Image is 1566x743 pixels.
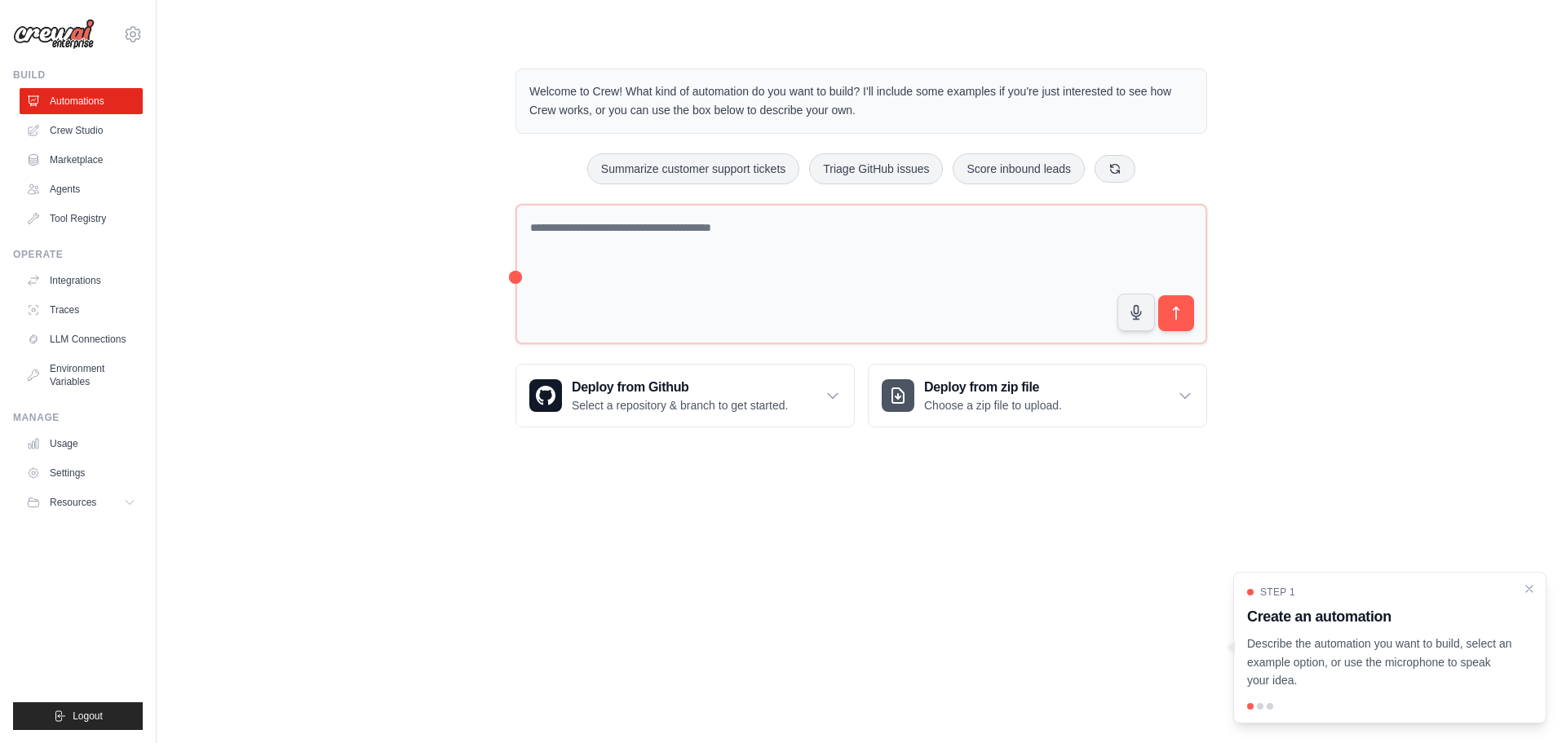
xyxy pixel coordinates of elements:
[20,88,143,114] a: Automations
[13,19,95,50] img: Logo
[953,153,1085,184] button: Score inbound leads
[13,411,143,424] div: Manage
[20,117,143,144] a: Crew Studio
[20,431,143,457] a: Usage
[809,153,943,184] button: Triage GitHub issues
[1247,635,1513,690] p: Describe the automation you want to build, select an example option, or use the microphone to spe...
[20,460,143,486] a: Settings
[924,378,1062,397] h3: Deploy from zip file
[1247,605,1513,628] h3: Create an automation
[13,702,143,730] button: Logout
[20,176,143,202] a: Agents
[1260,586,1295,599] span: Step 1
[50,496,96,509] span: Resources
[20,326,143,352] a: LLM Connections
[73,710,103,723] span: Logout
[20,356,143,395] a: Environment Variables
[13,248,143,261] div: Operate
[924,397,1062,414] p: Choose a zip file to upload.
[20,206,143,232] a: Tool Registry
[572,397,788,414] p: Select a repository & branch to get started.
[13,69,143,82] div: Build
[20,489,143,515] button: Resources
[20,147,143,173] a: Marketplace
[20,297,143,323] a: Traces
[1523,582,1536,595] button: Close walkthrough
[529,82,1193,120] p: Welcome to Crew! What kind of automation do you want to build? I'll include some examples if you'...
[572,378,788,397] h3: Deploy from Github
[20,268,143,294] a: Integrations
[587,153,799,184] button: Summarize customer support tickets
